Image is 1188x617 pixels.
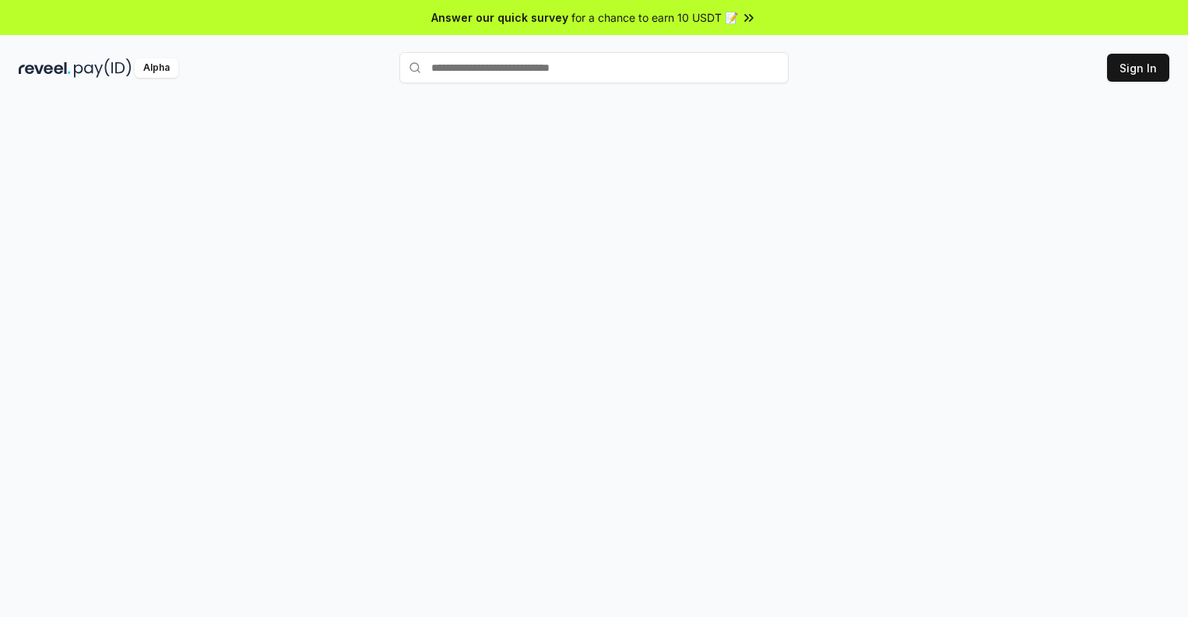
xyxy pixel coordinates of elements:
[135,58,178,78] div: Alpha
[571,9,738,26] span: for a chance to earn 10 USDT 📝
[431,9,568,26] span: Answer our quick survey
[1107,54,1169,82] button: Sign In
[74,58,132,78] img: pay_id
[19,58,71,78] img: reveel_dark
